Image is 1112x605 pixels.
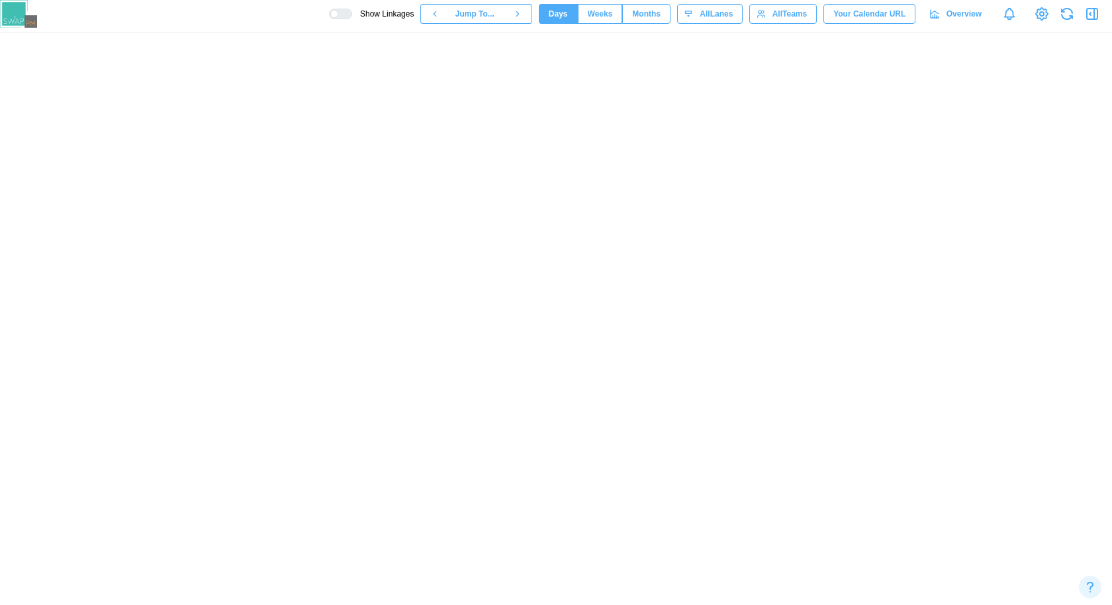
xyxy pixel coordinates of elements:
[823,4,915,24] button: Your Calendar URL
[1083,5,1101,23] button: Open Drawer
[539,4,578,24] button: Days
[700,5,733,23] span: All Lanes
[455,5,494,23] span: Jump To...
[1033,5,1051,23] a: View Project
[1058,5,1076,23] button: Refresh Grid
[922,4,992,24] a: Overview
[947,5,982,23] span: Overview
[998,3,1021,25] a: Notifications
[588,5,613,23] span: Weeks
[772,5,807,23] span: All Teams
[677,4,743,24] button: AllLanes
[352,9,414,19] span: Show Linkages
[549,5,568,23] span: Days
[449,4,503,24] button: Jump To...
[632,5,661,23] span: Months
[622,4,671,24] button: Months
[578,4,623,24] button: Weeks
[749,4,817,24] button: AllTeams
[833,5,905,23] span: Your Calendar URL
